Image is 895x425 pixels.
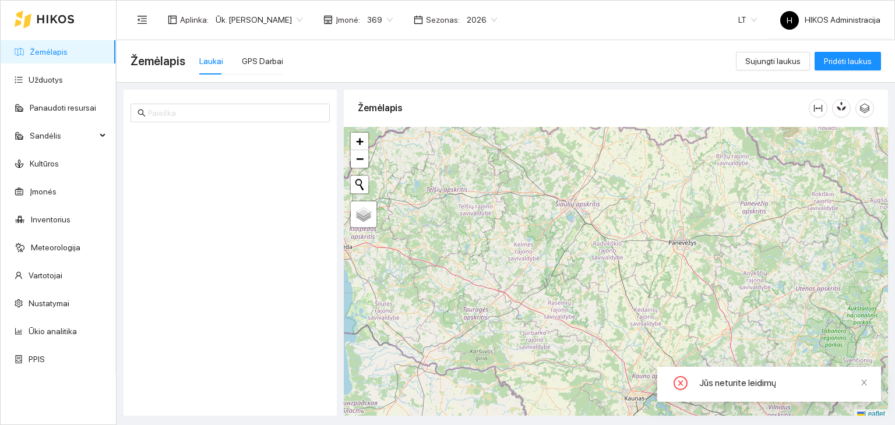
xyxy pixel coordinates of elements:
div: GPS Darbai [242,55,283,68]
span: calendar [414,15,423,24]
a: Kultūros [30,159,59,168]
span: − [356,151,364,166]
a: Zoom out [351,150,368,168]
span: close [860,378,868,387]
button: Initiate a new search [351,176,368,193]
a: Meteorologija [31,243,80,252]
a: Sujungti laukus [736,56,810,66]
a: Užduotys [29,75,63,84]
span: + [356,134,364,148]
a: Pridėti laukus [815,56,881,66]
div: Jūs neturite leidimų [699,376,867,390]
button: column-width [809,99,827,118]
span: Sujungti laukus [745,55,801,68]
a: Žemėlapis [30,47,68,56]
a: Nustatymai [29,299,69,308]
span: column-width [809,104,827,113]
span: shop [323,15,333,24]
span: menu-fold [137,15,147,25]
span: Sezonas : [426,13,460,26]
span: close-circle [674,376,688,392]
a: Ūkio analitika [29,327,77,336]
span: Žemėlapis [131,52,185,70]
div: Žemėlapis [358,91,809,125]
span: Įmonė : [336,13,360,26]
span: Sandėlis [30,124,96,147]
a: Įmonės [30,187,57,196]
a: PPIS [29,355,45,364]
button: menu-fold [131,8,154,31]
span: 2026 [467,11,497,29]
input: Paieška [148,107,323,119]
a: Layers [351,201,376,227]
span: layout [168,15,177,24]
a: Panaudoti resursai [30,103,96,112]
div: Laukai [199,55,223,68]
span: Pridėti laukus [824,55,872,68]
span: LT [738,11,757,29]
span: Ūk. Tomas Urbonavičius [216,11,302,29]
a: Zoom in [351,133,368,150]
button: Sujungti laukus [736,52,810,70]
span: search [138,109,146,117]
span: HIKOS Administracija [780,15,880,24]
a: Vartotojai [29,271,62,280]
span: 369 [367,11,393,29]
a: Leaflet [857,410,885,418]
button: Pridėti laukus [815,52,881,70]
a: Inventorius [31,215,71,224]
span: Aplinka : [180,13,209,26]
span: H [787,11,792,30]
